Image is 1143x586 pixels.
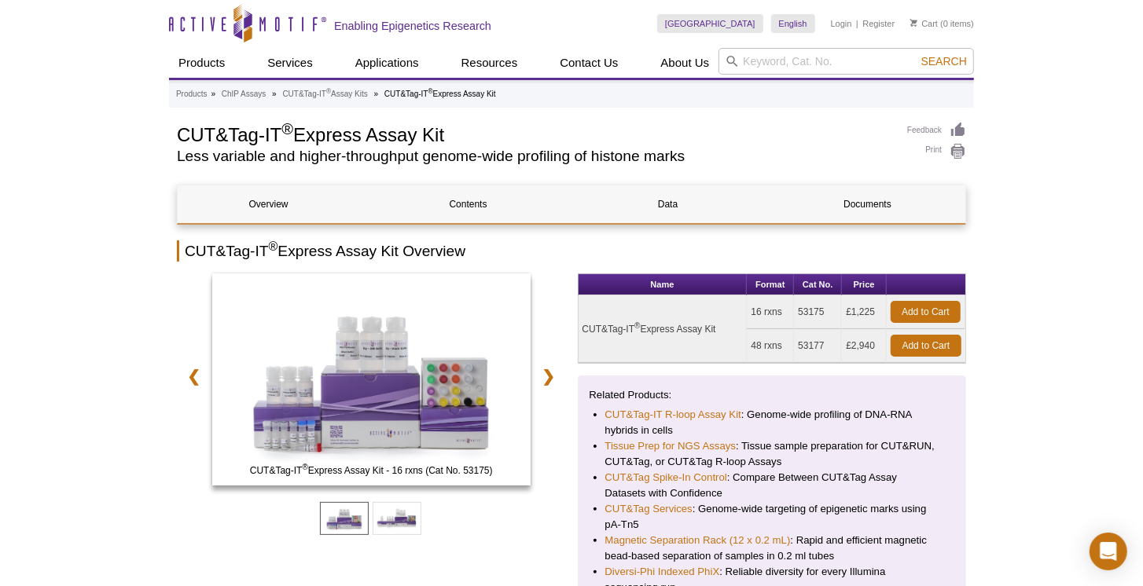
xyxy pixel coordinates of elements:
a: About Us [652,48,719,78]
a: [GEOGRAPHIC_DATA] [657,14,763,33]
li: : Compare Between CUT&Tag Assay Datasets with Confidence [605,470,939,501]
sup: ® [303,463,308,471]
li: : Genome-wide profiling of DNA-RNA hybrids in cells [605,407,939,438]
li: : Genome-wide targeting of epigenetic marks using pA-Tn5 [605,501,939,533]
a: Applications [346,48,428,78]
a: Documents [777,185,958,223]
a: Contact Us [550,48,627,78]
a: ❮ [177,358,211,394]
h1: CUT&Tag-IT Express Assay Kit [177,122,891,145]
td: £1,225 [842,295,887,329]
input: Keyword, Cat. No. [719,48,974,75]
a: CUT&Tag Services [605,501,693,517]
li: » [272,90,277,98]
a: Services [258,48,322,78]
sup: ® [281,120,293,137]
th: Name [579,274,748,295]
td: CUT&Tag-IT Express Assay Kit [579,295,748,363]
a: CUT&Tag Spike-In Control [605,470,727,485]
li: : Rapid and efficient magnetic bead-based separation of samples in 0.2 ml tubes [605,533,939,564]
a: Print [907,143,966,160]
a: Contents [377,185,559,223]
a: Login [831,18,852,29]
div: Open Intercom Messenger [1090,533,1127,570]
a: Products [169,48,234,78]
h2: Enabling Epigenetics Research [334,19,491,33]
a: Magnetic Separation Rack (12 x 0.2 mL) [605,533,791,548]
span: CUT&Tag-IT Express Assay Kit - 16 rxns (Cat No. 53175) [215,463,527,478]
li: (0 items) [910,14,974,33]
a: Data [577,185,759,223]
a: Overview [178,185,359,223]
li: » [374,90,379,98]
a: CUT&Tag-IT®Assay Kits [282,87,367,101]
a: CUT&Tag-IT Express Assay Kit - 16 rxns [212,273,531,490]
th: Format [747,274,794,295]
button: Search [917,54,972,68]
li: : Tissue sample preparation for CUT&RUN, CUT&Tag, or CUT&Tag R-loop Assays [605,438,939,470]
th: Cat No. [794,274,842,295]
p: Related Products: [590,387,955,403]
span: Search [921,55,967,68]
li: » [211,90,215,98]
li: | [856,14,858,33]
h2: CUT&Tag-IT Express Assay Kit Overview [177,240,966,262]
a: Add to Cart [891,335,961,357]
td: 16 rxns [747,295,794,329]
a: Diversi-Phi Indexed PhiX [605,564,720,580]
sup: ® [326,87,331,95]
sup: ® [634,321,640,330]
sup: ® [428,87,433,95]
a: ❯ [532,358,566,394]
img: CUT&Tag-IT Express Assay Kit - 16 rxns [212,273,531,485]
td: 53175 [794,295,842,329]
a: Add to Cart [891,301,961,323]
th: Price [842,274,887,295]
td: £2,940 [842,329,887,363]
a: CUT&Tag-IT R-loop Assay Kit [605,407,741,423]
a: Tissue Prep for NGS Assays [605,438,737,454]
a: Products [176,87,207,101]
a: ChIP Assays [222,87,266,101]
a: English [771,14,815,33]
sup: ® [269,240,278,253]
img: Your Cart [910,19,917,27]
h2: Less variable and higher-throughput genome-wide profiling of histone marks [177,149,891,163]
li: CUT&Tag-IT Express Assay Kit [384,90,496,98]
a: Resources [452,48,527,78]
td: 53177 [794,329,842,363]
a: Register [862,18,895,29]
td: 48 rxns [747,329,794,363]
a: Feedback [907,122,966,139]
a: Cart [910,18,938,29]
